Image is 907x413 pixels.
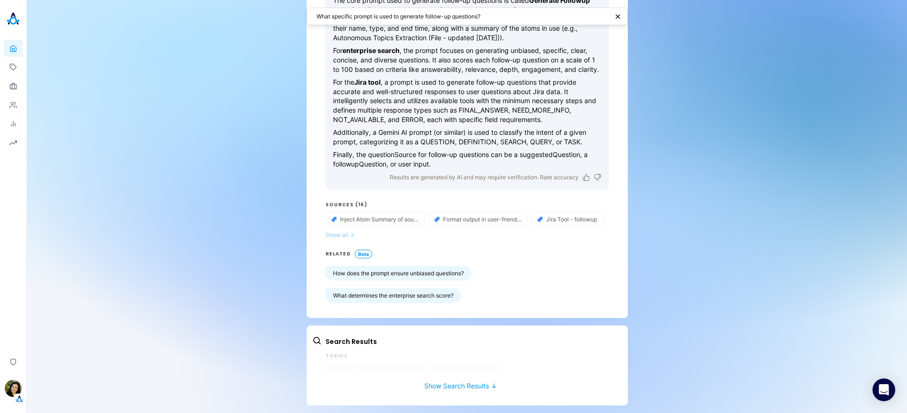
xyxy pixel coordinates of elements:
[333,46,601,74] p: For , the prompt focuses on generating unbiased, specific, clear, concise, and diverse questions....
[340,216,419,223] span: Inject Atom Summary of source in FollowupQuestionsGenerator to improve Answerability
[539,6,576,14] a: this location
[325,231,609,238] button: Show all ↓
[390,172,579,182] p: Results are generated by AI and may require verification. Rate accuracy
[5,380,22,397] img: Ilana Djemal
[594,174,601,181] button: Dislike
[873,378,895,401] div: Open Intercom Messenger
[4,9,23,28] img: Akooda Logo
[325,250,351,258] h3: RELATED
[582,174,590,181] button: Like
[342,46,400,54] strong: enterprise search
[317,12,608,21] textarea: What specific prompt is used to generate follow-up questions?
[325,266,471,281] button: How does the prompt ensure unbiased questions?
[15,394,24,404] img: Tenant Logo
[443,216,522,223] span: Format output in user-friendly prompt
[546,216,597,223] span: Jira Tool - followup
[333,78,601,124] p: For the , a prompt is used to generate follow-up questions that provide accurate and well-structu...
[312,372,609,390] button: Show Search Results ↓
[350,231,355,238] span: ↓
[433,215,441,223] img: Jira
[354,78,381,86] strong: Jira tool
[355,250,372,258] span: Beta
[325,337,609,347] h2: Search Results
[330,215,338,223] img: Jira
[325,201,609,209] h3: Sources (16)
[326,213,424,225] button: source-button
[333,150,601,168] p: Finally, the questionSource for follow-up questions can be a suggestedQuestion, a followupQuestio...
[532,213,603,225] button: source-button
[325,288,461,303] button: What determines the enterprise search score?
[333,128,601,146] p: Additionally, a Gemini AI prompt (or similar) is used to classify the intent of a given prompt, c...
[4,376,23,404] button: Ilana DjemalTenant Logo
[536,215,544,223] img: Jira
[429,213,527,225] button: source-button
